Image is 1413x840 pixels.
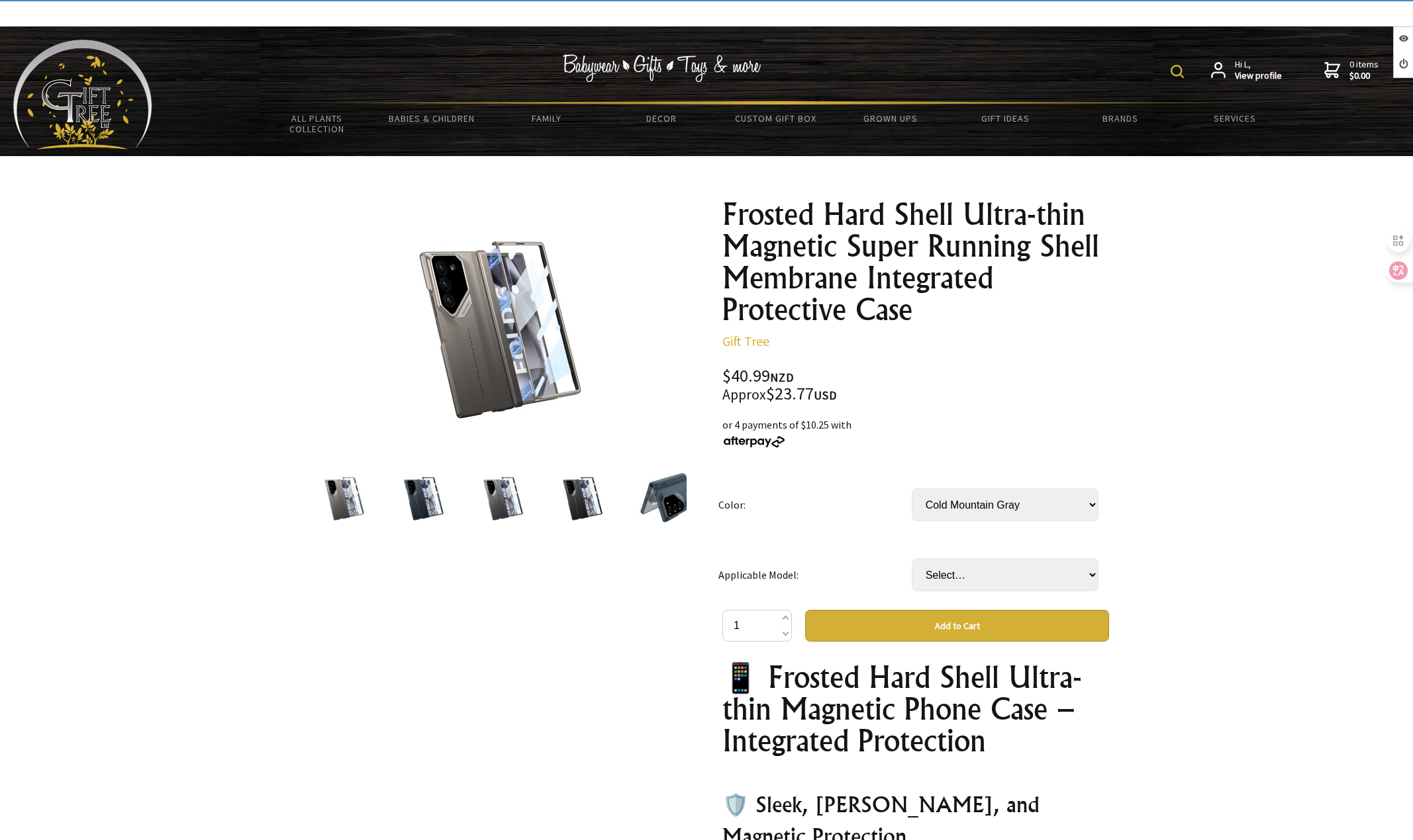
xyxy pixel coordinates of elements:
a: Babies & Children [374,105,489,132]
a: Grown Ups [834,105,948,132]
button: Add to Cart [805,610,1109,642]
small: Approx [722,386,766,403]
span: Hi L, [1235,59,1282,82]
a: Gift Tree [722,333,769,349]
h1: 📱 Frosted Hard Shell Ultra-thin Magnetic Phone Case – Integrated Protection [722,661,1109,757]
span: USD [814,388,837,403]
img: Frosted Hard Shell Ultra-thin Magnetic Super Running Shell Membrane Integrated Protective Case [394,224,601,431]
img: Afterpay [722,436,786,448]
img: Frosted Hard Shell Ultra-thin Magnetic Super Running Shell Membrane Integrated Protective Case [318,473,369,523]
img: Frosted Hard Shell Ultra-thin Magnetic Super Running Shell Membrane Integrated Protective Case [477,473,528,523]
img: Babywear - Gifts - Toys & more [562,54,761,82]
strong: View profile [1235,70,1282,82]
td: Color: [718,470,912,540]
a: 0 items$0.00 [1324,59,1379,82]
img: Frosted Hard Shell Ultra-thin Magnetic Super Running Shell Membrane Integrated Protective Case [557,473,607,523]
a: Family [489,105,604,132]
div: or 4 payments of $10.25 with [722,417,1109,448]
img: product search [1171,65,1184,78]
a: All Plants Collection [260,105,374,143]
span: NZD [770,370,794,385]
img: Frosted Hard Shell Ultra-thin Magnetic Super Running Shell Membrane Integrated Protective Case [398,473,448,523]
a: Decor [604,105,718,132]
a: Hi L,View profile [1211,59,1282,82]
strong: $0.00 [1349,70,1379,82]
a: Custom Gift Box [718,105,833,132]
a: Gift Ideas [948,105,1063,132]
span: 0 items [1349,58,1379,82]
img: Frosted Hard Shell Ultra-thin Magnetic Super Running Shell Membrane Integrated Protective Case [636,473,687,523]
div: $40.99 $23.77 [722,368,1109,403]
td: Applicable Model: [718,540,912,610]
a: Services [1178,105,1292,132]
h1: Frosted Hard Shell Ultra-thin Magnetic Super Running Shell Membrane Integrated Protective Case [722,198,1109,325]
img: Babyware - Gifts - Toys and more... [13,40,152,149]
a: Brands [1063,105,1177,132]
